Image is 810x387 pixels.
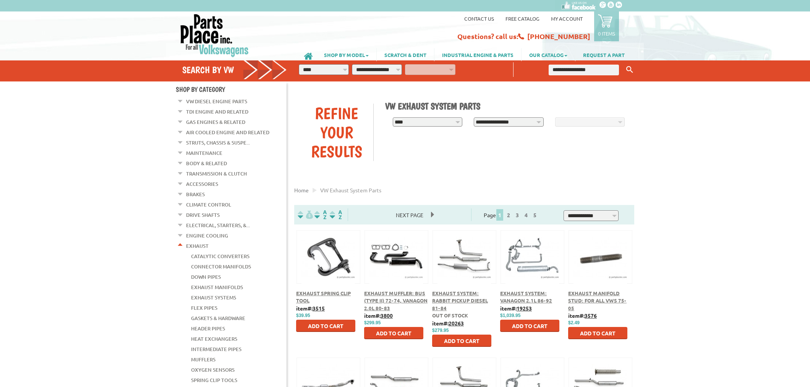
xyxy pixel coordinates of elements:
a: Exhaust Manifolds [191,282,243,292]
button: Add to Cart [568,327,627,339]
a: Spring Clip Tools [191,375,237,385]
a: Air Cooled Engine and Related [186,127,269,137]
a: Electrical, Starters, &... [186,220,250,230]
a: 5 [531,211,538,218]
a: Accessories [186,179,218,189]
a: Heat Exchangers [191,334,237,344]
a: Mufflers [191,354,215,364]
span: 1 [496,209,503,221]
u: 3800 [381,312,393,319]
button: Add to Cart [364,327,423,339]
a: OUR CATALOG [522,48,575,61]
a: Connector Manifolds [191,262,251,272]
a: Exhaust Muffler: Bus (Type II) 72-74, Vanagon 2.0L 80-83 [364,290,428,311]
img: filterpricelow.svg [298,210,313,219]
button: Add to Cart [296,320,355,332]
b: item#: [568,312,597,319]
a: 3 [514,211,521,218]
a: Oxygen Sensors [191,365,235,375]
b: item#: [296,305,325,312]
button: Add to Cart [432,335,491,347]
a: Exhaust Manifold Stud: For All VWs 75-05 [568,290,627,311]
a: Exhaust [186,241,209,251]
div: Refine Your Results [300,104,373,161]
a: Gaskets & Hardware [191,313,245,323]
a: TDI Engine and Related [186,107,248,117]
h1: VW Exhaust System Parts [385,101,629,112]
a: Maintenance [186,148,222,158]
a: Next Page [388,211,431,218]
a: Catalytic Converters [191,251,249,261]
img: Parts Place Inc! [180,13,249,57]
a: Body & Related [186,158,227,168]
a: 2 [505,211,512,218]
a: Struts, Chassis & Suspe... [186,138,250,148]
a: VW Diesel Engine Parts [186,96,247,106]
span: Add to Cart [512,322,548,329]
span: Out of stock [432,312,468,319]
a: Exhaust System: Rabbit Pickup Diesel 81-84 [432,290,488,311]
a: 0 items [594,11,619,41]
b: item#: [500,305,532,312]
a: Brakes [186,189,205,199]
img: Sort by Sales Rank [328,210,343,219]
span: VW exhaust system parts [320,187,381,193]
div: Page [471,208,551,221]
a: Home [294,187,309,193]
a: 4 [523,211,530,218]
a: Contact us [464,15,494,22]
a: Engine Cooling [186,231,228,241]
span: $1,039.95 [500,313,520,318]
h4: Search by VW [182,64,287,75]
a: Exhaust Systems [191,293,236,302]
u: 3515 [313,305,325,312]
span: Add to Cart [580,330,616,337]
span: $39.95 [296,313,310,318]
a: Exhaust System: Vanagon 2.1L 86-92 [500,290,552,304]
p: 0 items [598,30,615,37]
h4: Shop By Category [176,85,287,93]
a: My Account [551,15,583,22]
a: SHOP BY MODEL [316,48,376,61]
span: $299.95 [364,320,381,325]
b: item#: [432,320,464,327]
a: SCRATCH & DENT [377,48,434,61]
a: Flex Pipes [191,303,217,313]
img: Sort by Headline [313,210,328,219]
a: Climate Control [186,200,231,210]
u: 3576 [585,312,597,319]
a: Exhaust Spring Clip Tool [296,290,351,304]
span: Next Page [388,209,431,221]
a: REQUEST A PART [575,48,632,61]
span: Add to Cart [444,337,480,344]
span: Add to Cart [376,330,411,337]
u: 20263 [449,320,464,327]
a: Free Catalog [505,15,539,22]
a: Drive Shafts [186,210,220,220]
button: Keyword Search [624,63,635,76]
a: Transmission & Clutch [186,169,247,179]
a: INDUSTRIAL ENGINE & PARTS [434,48,521,61]
button: Add to Cart [500,320,559,332]
b: item#: [364,312,393,319]
a: Down Pipes [191,272,221,282]
span: Add to Cart [308,322,343,329]
span: $2.49 [568,320,580,325]
u: 19253 [517,305,532,312]
a: Gas Engines & Related [186,117,245,127]
a: Header Pipes [191,324,225,333]
a: Intermediate Pipes [191,344,241,354]
span: $279.95 [432,328,449,333]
